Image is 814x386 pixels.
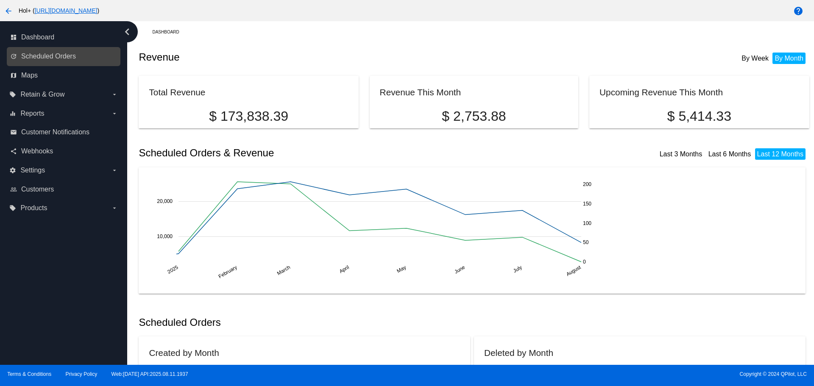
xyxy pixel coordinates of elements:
[149,108,348,124] p: $ 173,838.39
[21,33,54,41] span: Dashboard
[139,317,474,328] h2: Scheduled Orders
[152,25,187,39] a: Dashboard
[396,264,407,274] text: May
[9,205,16,211] i: local_offer
[20,167,45,174] span: Settings
[35,7,98,14] a: [URL][DOMAIN_NAME]
[19,7,99,14] span: Hol+ ( )
[276,264,291,276] text: March
[414,371,807,377] span: Copyright © 2024 QPilot, LLC
[139,147,474,159] h2: Scheduled Orders & Revenue
[21,72,38,79] span: Maps
[10,129,17,136] i: email
[111,167,118,174] i: arrow_drop_down
[10,186,17,193] i: people_outline
[583,181,591,187] text: 200
[20,110,44,117] span: Reports
[10,183,118,196] a: people_outline Customers
[111,205,118,211] i: arrow_drop_down
[10,144,118,158] a: share Webhooks
[512,264,523,274] text: July
[599,87,723,97] h2: Upcoming Revenue This Month
[9,110,16,117] i: equalizer
[10,31,118,44] a: dashboard Dashboard
[583,258,586,264] text: 0
[10,125,118,139] a: email Customer Notifications
[21,147,53,155] span: Webhooks
[7,371,51,377] a: Terms & Conditions
[139,51,474,63] h2: Revenue
[21,128,89,136] span: Customer Notifications
[3,6,14,16] mat-icon: arrow_back
[157,198,173,204] text: 20,000
[708,150,751,158] a: Last 6 Months
[9,91,16,98] i: local_offer
[10,69,118,82] a: map Maps
[167,264,179,275] text: 2025
[484,348,553,358] h2: Deleted by Month
[111,91,118,98] i: arrow_drop_down
[149,348,219,358] h2: Created by Month
[10,34,17,41] i: dashboard
[380,87,461,97] h2: Revenue This Month
[149,87,205,97] h2: Total Revenue
[21,186,54,193] span: Customers
[566,264,583,277] text: August
[583,220,591,226] text: 100
[111,110,118,117] i: arrow_drop_down
[793,6,803,16] mat-icon: help
[739,53,771,64] li: By Week
[583,201,591,207] text: 150
[9,167,16,174] i: settings
[120,25,134,39] i: chevron_left
[380,108,569,124] p: $ 2,753.88
[660,150,702,158] a: Last 3 Months
[10,50,118,63] a: update Scheduled Orders
[772,53,806,64] li: By Month
[338,264,350,274] text: April
[454,264,466,275] text: June
[112,371,188,377] a: Web:[DATE] API:2025.08.11.1937
[66,371,98,377] a: Privacy Policy
[217,264,238,279] text: February
[20,204,47,212] span: Products
[20,91,64,98] span: Retain & Grow
[21,53,76,60] span: Scheduled Orders
[757,150,803,158] a: Last 12 Months
[583,239,589,245] text: 50
[10,148,17,155] i: share
[157,233,173,239] text: 10,000
[10,53,17,60] i: update
[599,108,799,124] p: $ 5,414.33
[10,72,17,79] i: map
